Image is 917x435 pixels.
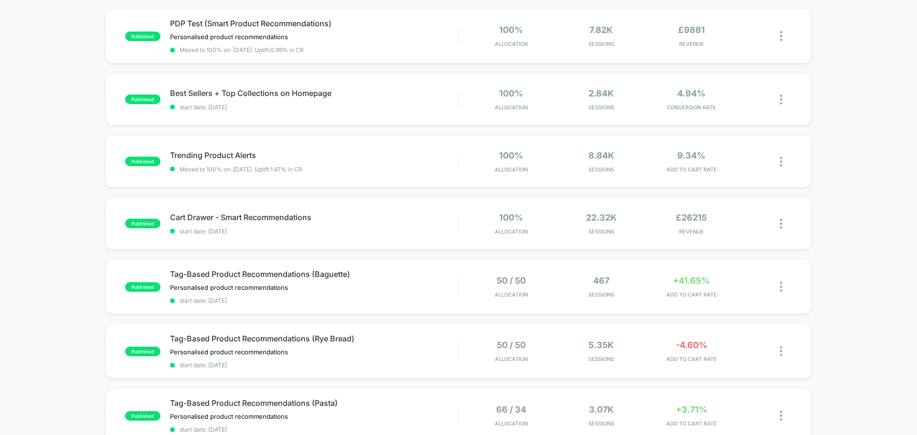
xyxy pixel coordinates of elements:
[170,398,458,408] span: Tag-Based Product Recommendations (Pasta)
[497,276,526,286] span: 50 / 50
[678,25,705,35] span: £9881
[593,276,609,286] span: 467
[170,104,458,111] span: start date: [DATE]
[499,25,523,35] span: 100%
[559,291,644,298] span: Sessions
[180,166,302,173] span: Moved to 100% on: [DATE] . Uplift: 1.87% in CR
[588,150,614,160] span: 8.84k
[780,95,782,105] img: close
[559,166,644,173] span: Sessions
[780,282,782,292] img: close
[588,88,614,98] span: 2.84k
[495,166,528,173] span: Allocation
[780,219,782,229] img: close
[180,46,304,53] span: Moved to 100% on: [DATE] . Uplift: 0.99% in CR
[780,411,782,421] img: close
[649,166,734,173] span: ADD TO CART RATE
[496,404,526,414] span: 66 / 34
[676,212,707,223] span: £26215
[170,150,458,160] span: Trending Product Alerts
[588,340,614,350] span: 5.35k
[495,291,528,298] span: Allocation
[125,95,160,104] span: published
[495,41,528,47] span: Allocation
[170,88,458,98] span: Best Sellers + Top Collections on Homepage
[649,291,734,298] span: ADD TO CART RATE
[170,297,458,304] span: start date: [DATE]
[649,356,734,362] span: ADD TO CART RATE
[170,33,288,41] span: Personalised product recommendations
[780,31,782,41] img: close
[170,348,288,356] span: Personalised product recommendations
[495,420,528,427] span: Allocation
[589,404,614,414] span: 3.07k
[649,41,734,47] span: REVENUE
[125,32,160,41] span: published
[649,104,734,111] span: CONVERSION RATE
[559,228,644,235] span: Sessions
[497,340,526,350] span: 50 / 50
[495,228,528,235] span: Allocation
[677,150,705,160] span: 9.34%
[125,411,160,421] span: published
[170,413,288,420] span: Personalised product recommendations
[495,356,528,362] span: Allocation
[125,219,160,228] span: published
[649,228,734,235] span: REVENUE
[780,157,782,167] img: close
[559,41,644,47] span: Sessions
[589,25,613,35] span: 7.82k
[170,284,288,291] span: Personalised product recommendations
[559,356,644,362] span: Sessions
[649,420,734,427] span: ADD TO CART RATE
[499,150,523,160] span: 100%
[495,104,528,111] span: Allocation
[170,228,458,235] span: start date: [DATE]
[170,269,458,279] span: Tag-Based Product Recommendations (Baguette)
[170,426,458,433] span: start date: [DATE]
[780,346,782,356] img: close
[676,404,707,414] span: +3.71%
[673,276,710,286] span: +41.65%
[676,340,707,350] span: -4.60%
[170,361,458,369] span: start date: [DATE]
[499,212,523,223] span: 100%
[499,88,523,98] span: 100%
[125,157,160,166] span: published
[125,347,160,356] span: published
[125,282,160,292] span: published
[586,212,617,223] span: 22.32k
[559,104,644,111] span: Sessions
[170,334,458,343] span: Tag-Based Product Recommendations (Rye Bread)
[170,19,458,28] span: PDP Test (Smart Product Recommendations)
[170,212,458,222] span: Cart Drawer - Smart Recommendations
[559,420,644,427] span: Sessions
[677,88,705,98] span: 4.94%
